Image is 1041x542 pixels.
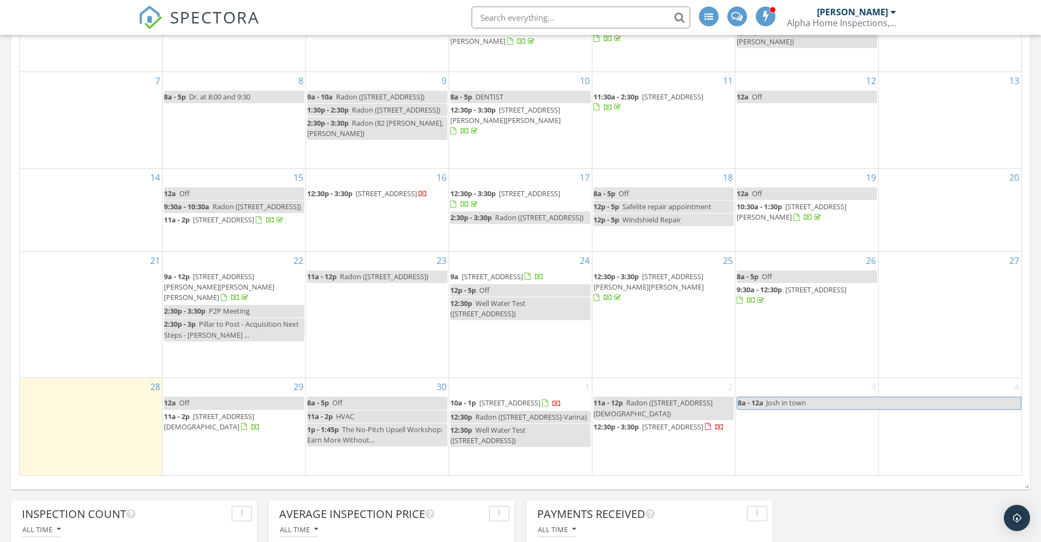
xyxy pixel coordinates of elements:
span: Radon ([STREET_ADDRESS]) [213,202,301,211]
a: 9a - 12p [STREET_ADDRESS][PERSON_NAME][PERSON_NAME][PERSON_NAME] [164,270,304,305]
span: 12p - 5p [593,215,619,225]
span: [STREET_ADDRESS] [642,422,703,432]
span: [STREET_ADDRESS] [785,285,846,294]
a: Go to September 26, 2025 [864,252,878,269]
span: 12:30p [450,425,472,435]
span: Radon ([STREET_ADDRESS][PERSON_NAME]) [737,26,848,46]
td: Go to September 21, 2025 [20,251,163,378]
a: Go to September 22, 2025 [291,252,305,269]
span: 2:30p - 3:30p [164,306,205,316]
a: Go to September 25, 2025 [721,252,735,269]
span: 12a [737,92,749,102]
td: Go to September 22, 2025 [163,251,306,378]
td: Go to September 12, 2025 [735,72,878,168]
a: Go to September 18, 2025 [721,169,735,186]
span: Well Water Test ([STREET_ADDRESS]) [450,298,526,319]
a: Go to September 12, 2025 [864,72,878,90]
span: 11:30a - 2:30p [593,92,639,102]
a: 12:30p - 3:30p [STREET_ADDRESS][PERSON_NAME][PERSON_NAME] [450,104,591,138]
span: 9a - 10a [307,92,333,102]
a: 12:30p - 3:30p [STREET_ADDRESS][PERSON_NAME][PERSON_NAME] [450,105,561,135]
input: Search everything... [472,7,690,28]
span: Josh in town [766,398,806,408]
span: Off [179,188,190,198]
a: 11a - 2p [STREET_ADDRESS][PERSON_NAME] [450,25,591,48]
span: 12p - 5p [593,202,619,211]
a: Go to September 15, 2025 [291,169,305,186]
span: 11a - 2p [164,215,190,225]
td: Go to October 2, 2025 [592,378,735,475]
span: Radon ([STREET_ADDRESS]-Varina) [475,412,587,422]
a: 10:30a - 1:30p [STREET_ADDRESS][PERSON_NAME] [737,202,846,222]
span: Off [332,398,343,408]
a: Go to September 10, 2025 [578,72,592,90]
span: [STREET_ADDRESS] [499,188,560,198]
span: [STREET_ADDRESS][PERSON_NAME] [737,202,846,222]
div: Payments Received [537,506,743,522]
img: The Best Home Inspection Software - Spectora [138,5,162,30]
a: Go to September 24, 2025 [578,252,592,269]
a: 11a - 2p [STREET_ADDRESS][DEMOGRAPHIC_DATA] [164,411,260,432]
span: 12:30p - 3:30p [593,422,639,432]
span: Radon ([STREET_ADDRESS]) [352,105,440,115]
span: 12:30p - 3:30p [307,188,352,198]
span: Off [752,188,762,198]
a: 12:30p - 3:30p [STREET_ADDRESS] [450,188,560,209]
span: [STREET_ADDRESS] [193,215,254,225]
span: 8a - 5p [307,398,329,408]
span: The No-Pitch Upsell Workshop: Earn More Without... [307,425,443,445]
td: Go to September 27, 2025 [878,251,1021,378]
span: 8a - 12a [737,397,764,409]
td: Go to September 18, 2025 [592,168,735,251]
a: 12:30p - 3:30p [STREET_ADDRESS][PERSON_NAME][PERSON_NAME] [593,272,704,302]
td: Go to October 4, 2025 [878,378,1021,475]
span: Radon ([STREET_ADDRESS]) [340,272,428,281]
div: Alpha Home Inspections, LLC [787,17,896,28]
a: 11a - 2p [STREET_ADDRESS] [164,214,304,227]
span: Windshield Repair [622,215,681,225]
span: [STREET_ADDRESS][DEMOGRAPHIC_DATA] [164,411,254,432]
span: 12:30p - 3:30p [450,105,496,115]
span: 12a [164,398,176,408]
a: Go to September 8, 2025 [296,72,305,90]
a: 11a - 2p [STREET_ADDRESS][PERSON_NAME] [450,26,540,46]
span: 10a - 1p [450,398,476,408]
span: Well Water Test ([STREET_ADDRESS]) [450,425,526,445]
td: Go to October 3, 2025 [735,378,878,475]
span: 10:30a - 1:30p [737,202,782,211]
span: [STREET_ADDRESS][PERSON_NAME][PERSON_NAME] [450,105,561,125]
div: [PERSON_NAME] [817,7,888,17]
span: SPECTORA [170,5,260,28]
a: 12:30p - 3:30p [STREET_ADDRESS] [593,422,724,432]
span: 12:30p [450,298,472,308]
td: Go to September 17, 2025 [449,168,592,251]
a: 11:30a - 2:30p [STREET_ADDRESS] [593,92,703,112]
span: Off [179,398,190,408]
td: Go to September 19, 2025 [735,168,878,251]
span: 12a [737,188,749,198]
span: 9:30a - 10:30a [164,202,209,211]
a: Go to September 29, 2025 [291,378,305,396]
span: 2:30p - 3:30p [307,118,349,128]
a: 12:30p - 3:30p [STREET_ADDRESS] [450,187,591,211]
span: 8a - 5p [450,92,472,102]
a: 10a - 1p [STREET_ADDRESS] [450,397,591,410]
a: 12:30p - 3:30p [STREET_ADDRESS] [307,187,448,201]
span: 12:30p - 3:30p [450,188,496,198]
a: Go to October 3, 2025 [869,378,878,396]
td: Go to September 11, 2025 [592,72,735,168]
a: 9a [STREET_ADDRESS] [450,270,591,284]
a: SPECTORA [138,15,260,38]
a: Go to September 17, 2025 [578,169,592,186]
td: Go to September 15, 2025 [163,168,306,251]
span: 1:30p - 2:30p [307,105,349,115]
a: Go to October 4, 2025 [1012,378,1021,396]
a: Go to September 23, 2025 [434,252,449,269]
a: 10:30a - 1:30p [STREET_ADDRESS][PERSON_NAME] [737,201,877,224]
a: 12:30p - 3:30p [STREET_ADDRESS][PERSON_NAME][PERSON_NAME] [593,270,734,305]
td: Go to September 7, 2025 [20,72,163,168]
span: Off [619,188,629,198]
td: Go to September 13, 2025 [878,72,1021,168]
a: Go to October 1, 2025 [583,378,592,396]
span: 2:30p - 3p [164,319,196,329]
